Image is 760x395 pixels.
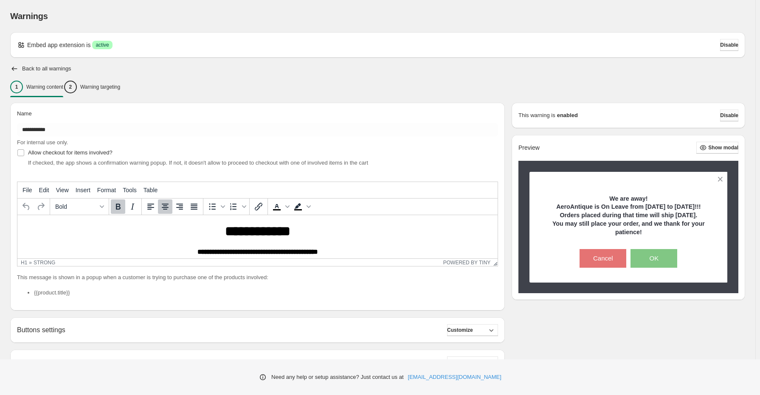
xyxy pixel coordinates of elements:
span: File [23,187,32,193]
span: Edit [39,187,49,193]
button: 2Warning targeting [64,78,120,96]
div: Bullet list [205,199,226,214]
button: Bold [111,199,125,214]
button: Cancel [580,249,626,268]
p: This warning is [518,111,555,120]
button: Disable [720,39,738,51]
span: Disable [720,42,738,48]
button: Align left [144,199,158,214]
button: Disable [720,109,738,121]
body: Rich Text Area. Press ALT-0 for help. [3,9,477,68]
button: Show modal [696,142,738,154]
span: Insert [76,187,90,193]
span: If checked, the app shows a confirmation warning popup. If not, it doesn't allow to proceed to ch... [28,160,368,166]
button: Justify [187,199,201,214]
div: h1 [21,260,27,266]
h2: Buttons settings [17,326,65,334]
p: Warning targeting [80,84,120,90]
button: Insert/edit link [251,199,266,214]
span: Warnings [10,11,48,21]
button: Redo [34,199,48,214]
span: For internal use only. [17,139,68,146]
a: Powered by Tiny [443,260,491,266]
span: Customize [447,359,473,366]
button: Align center [158,199,172,214]
button: Customize [447,324,498,336]
strong: ank for your patience! [615,220,705,235]
h2: Back to all warnings [22,65,71,72]
span: Table [144,187,158,193]
button: Formats [52,199,107,214]
span: Disable [720,112,738,119]
p: Embed app extension is [27,41,90,49]
strong: AeroAntique is On Leave from [DATE] to [DATE]!!! [556,203,701,210]
div: Numbered list [226,199,248,214]
span: Customize [447,327,473,333]
strong: We are away! [609,195,647,202]
a: [EMAIL_ADDRESS][DOMAIN_NAME] [408,373,501,381]
span: Tools [123,187,137,193]
span: Name [17,110,32,117]
button: Align right [172,199,187,214]
div: strong [34,260,55,266]
p: This message is shown in a popup when a customer is trying to purchase one of the products involved: [17,273,498,282]
div: Resize [490,259,498,266]
button: Italic [125,199,140,214]
div: 1 [10,81,23,93]
p: Warning content [26,84,63,90]
iframe: Rich Text Area [17,215,498,258]
span: Bold [55,203,97,210]
strong: Orders placed during that time will ship [DATE]. [560,212,697,219]
strong: You may still place your order, and we th [552,220,670,227]
div: Background color [291,199,312,214]
button: OK [631,249,677,268]
div: 2 [64,81,77,93]
span: View [56,187,69,193]
span: Allow checkout for items involved? [28,149,113,156]
strong: enabled [557,111,578,120]
span: Format [97,187,116,193]
span: Show modal [708,144,738,151]
h2: Design settings [17,358,63,366]
div: » [29,260,32,266]
button: Customize [447,356,498,368]
h2: Preview [518,144,540,151]
li: {{product.title}} [34,289,498,297]
span: active [96,42,109,48]
button: Undo [19,199,34,214]
div: Text color [270,199,291,214]
button: 1Warning content [10,78,63,96]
